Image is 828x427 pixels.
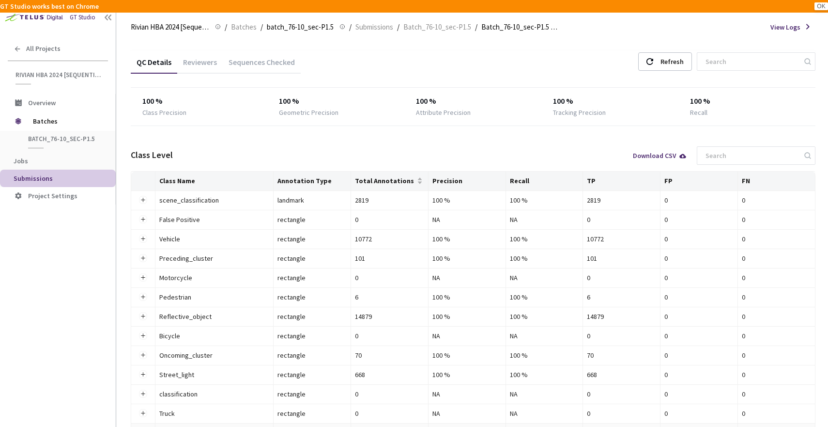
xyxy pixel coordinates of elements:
span: Jobs [14,157,28,165]
button: Expand row [139,332,147,340]
span: batch_76-10_sec-P1.5 [28,135,100,143]
div: 101 [587,253,656,264]
div: 100 % [432,195,502,206]
div: 0 [742,253,811,264]
div: 0 [355,389,424,399]
a: Batches [229,21,259,32]
li: / [225,21,227,33]
div: NA [510,331,579,341]
div: Street_light [159,369,266,380]
button: Expand row [139,351,147,359]
th: Annotation Type [274,172,351,191]
span: View Logs [770,22,800,32]
div: rectangle [277,292,347,302]
div: 0 [742,272,811,283]
div: 100 % [510,369,579,380]
div: QC Details [131,57,177,74]
div: Bicycle [159,331,266,341]
div: 668 [355,369,424,380]
div: 100 % [432,253,502,264]
div: 0 [742,195,811,206]
button: Expand row [139,371,147,379]
div: 100 % [432,311,502,322]
th: Total Annotations [351,172,429,191]
button: Expand row [139,235,147,243]
div: 0 [742,389,811,399]
button: Expand row [139,254,147,262]
div: Tracking Precision [553,107,606,118]
div: NA [432,214,502,225]
span: Submissions [14,174,53,183]
div: Reviewers [177,57,223,74]
th: Class Name [155,172,274,191]
div: 0 [664,214,734,225]
input: Search [700,147,803,164]
div: NA [432,408,502,419]
th: TP [583,172,660,191]
button: Expand row [139,410,147,417]
div: 0 [742,369,811,380]
div: 0 [587,331,656,341]
div: 0 [742,408,811,419]
div: 0 [664,272,734,283]
div: 100 % [510,292,579,302]
th: FN [738,172,815,191]
span: All Projects [26,45,61,53]
div: Recall [690,107,707,118]
div: classification [159,389,266,399]
div: 100 % [510,253,579,264]
div: Geometric Precision [279,107,338,118]
th: Recall [506,172,583,191]
div: 100 % [432,350,502,361]
div: NA [510,389,579,399]
span: Submissions [355,21,393,33]
div: 100 % [553,95,667,107]
div: rectangle [277,369,347,380]
div: 0 [355,214,424,225]
span: Batch_76-10_sec-P1.5 [403,21,471,33]
div: 0 [355,408,424,419]
div: 0 [355,331,424,341]
div: 14879 [587,311,656,322]
a: Batch_76-10_sec-P1.5 [401,21,473,32]
button: Expand row [139,390,147,398]
div: 0 [742,331,811,341]
span: Rivian HBA 2024 [Sequential] [15,71,102,79]
div: Oncoming_cluster [159,350,266,361]
div: NA [432,331,502,341]
div: 0 [742,234,811,244]
div: 0 [664,369,734,380]
div: Attribute Precision [416,107,471,118]
div: rectangle [277,214,347,225]
div: 100 % [279,95,393,107]
button: Expand row [139,293,147,301]
div: 10772 [355,234,424,244]
input: Search [700,53,803,70]
div: Preceding_cluster [159,253,266,264]
div: 0 [587,389,656,399]
div: 2819 [355,195,424,206]
div: rectangle [277,389,347,399]
div: 2819 [587,195,656,206]
div: scene_classification [159,195,266,206]
div: False Positive [159,214,266,225]
li: / [397,21,399,33]
div: NA [432,272,502,283]
div: 100 % [510,195,579,206]
div: 100 % [510,311,579,322]
div: Class Level [131,148,173,162]
li: / [349,21,352,33]
div: Truck [159,408,266,419]
div: 6 [355,292,424,302]
th: FP [660,172,738,191]
div: Class Precision [142,107,186,118]
span: Batches [231,21,257,33]
div: Sequences Checked [223,57,301,74]
button: Expand row [139,216,147,223]
li: / [261,21,263,33]
div: rectangle [277,350,347,361]
div: NA [510,408,579,419]
div: Download CSV [633,152,687,159]
div: NA [432,389,502,399]
th: Precision [429,172,506,191]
